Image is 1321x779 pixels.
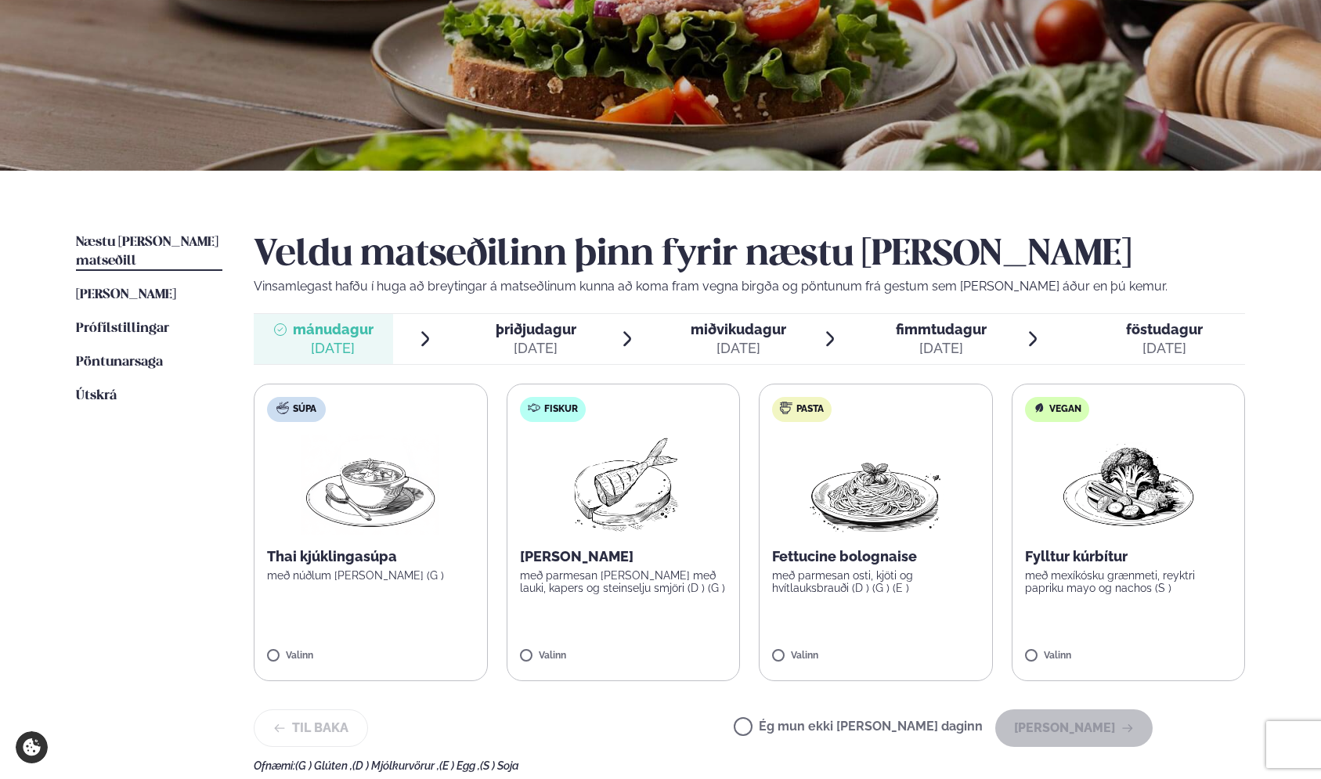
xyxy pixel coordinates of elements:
[267,569,475,582] p: með núðlum [PERSON_NAME] (G )
[691,321,786,337] span: miðvikudagur
[772,569,980,594] p: með parmesan osti, kjöti og hvítlauksbrauði (D ) (G ) (E )
[76,322,169,335] span: Prófílstillingar
[293,321,374,337] span: mánudagur
[520,569,727,594] p: með parmesan [PERSON_NAME] með lauki, kapers og steinselju smjöri (D ) (G )
[772,547,980,566] p: Fettucine bolognaise
[301,435,439,535] img: Soup.png
[254,709,368,747] button: Til baka
[691,339,786,358] div: [DATE]
[1126,321,1203,337] span: föstudagur
[544,403,578,416] span: Fiskur
[995,709,1153,747] button: [PERSON_NAME]
[1025,547,1233,566] p: Fylltur kúrbítur
[480,759,519,772] span: (S ) Soja
[254,233,1245,277] h2: Veldu matseðilinn þinn fyrir næstu [PERSON_NAME]
[439,759,480,772] span: (E ) Egg ,
[496,321,576,337] span: þriðjudagur
[896,321,987,337] span: fimmtudagur
[807,435,944,535] img: Spagetti.png
[76,387,117,406] a: Útskrá
[254,277,1245,296] p: Vinsamlegast hafðu í huga að breytingar á matseðlinum kunna að koma fram vegna birgða og pöntunum...
[496,339,576,358] div: [DATE]
[76,233,222,271] a: Næstu [PERSON_NAME] matseðill
[76,353,163,372] a: Pöntunarsaga
[254,759,1245,772] div: Ofnæmi:
[528,402,540,414] img: fish.svg
[1126,339,1203,358] div: [DATE]
[554,435,692,535] img: Fish.png
[293,339,374,358] div: [DATE]
[1049,403,1081,416] span: Vegan
[780,402,792,414] img: pasta.svg
[1059,435,1197,535] img: Vegan.png
[796,403,824,416] span: Pasta
[293,403,316,416] span: Súpa
[896,339,987,358] div: [DATE]
[76,355,163,369] span: Pöntunarsaga
[267,547,475,566] p: Thai kjúklingasúpa
[76,288,176,301] span: [PERSON_NAME]
[352,759,439,772] span: (D ) Mjólkurvörur ,
[1033,402,1045,414] img: Vegan.svg
[16,731,48,763] a: Cookie settings
[76,389,117,402] span: Útskrá
[276,402,289,414] img: soup.svg
[76,319,169,338] a: Prófílstillingar
[520,547,727,566] p: [PERSON_NAME]
[295,759,352,772] span: (G ) Glúten ,
[1025,569,1233,594] p: með mexíkósku grænmeti, reyktri papriku mayo og nachos (S )
[76,286,176,305] a: [PERSON_NAME]
[76,236,218,268] span: Næstu [PERSON_NAME] matseðill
